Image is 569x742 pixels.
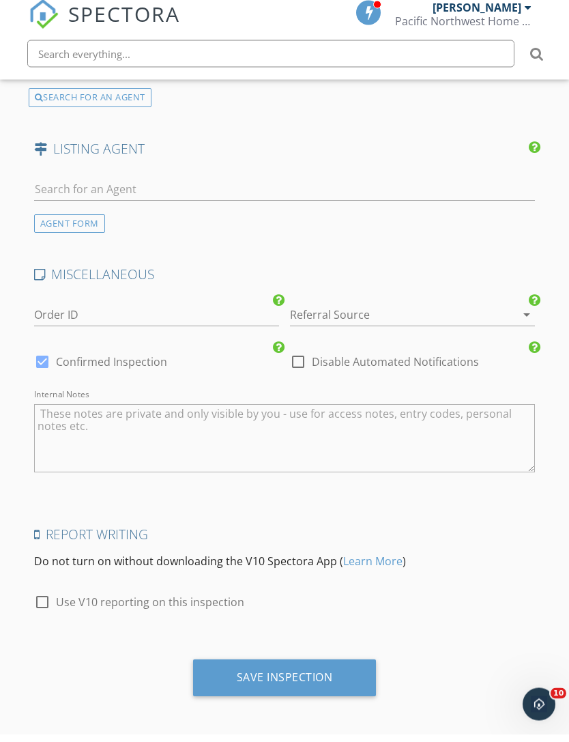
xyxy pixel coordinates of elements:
[56,363,167,377] label: Confirmed Inspection
[433,8,521,22] div: [PERSON_NAME]
[237,679,333,692] div: Save Inspection
[34,223,105,241] div: AGENT FORM
[29,7,59,37] img: The Best Home Inspection Software - Spectora
[34,534,536,552] h4: Report Writing
[34,148,536,166] h4: LISTING AGENT
[519,315,535,331] i: arrow_drop_down
[551,696,566,707] span: 10
[29,18,180,47] a: SPECTORA
[395,22,531,35] div: Pacific Northwest Home Inspections LLC
[29,96,151,115] div: SEARCH FOR AN AGENT
[34,274,536,291] h4: MISCELLANEOUS
[523,696,555,728] iframe: Intercom live chat
[312,363,479,377] label: Disable Automated Notifications
[343,562,403,577] a: Learn More
[34,412,536,481] textarea: Internal Notes
[27,48,514,75] input: Search everything...
[56,603,244,617] label: Use V10 reporting on this inspection
[34,186,536,209] input: Search for an Agent
[68,7,180,35] span: SPECTORA
[34,561,536,577] p: Do not turn on without downloading the V10 Spectora App ( )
